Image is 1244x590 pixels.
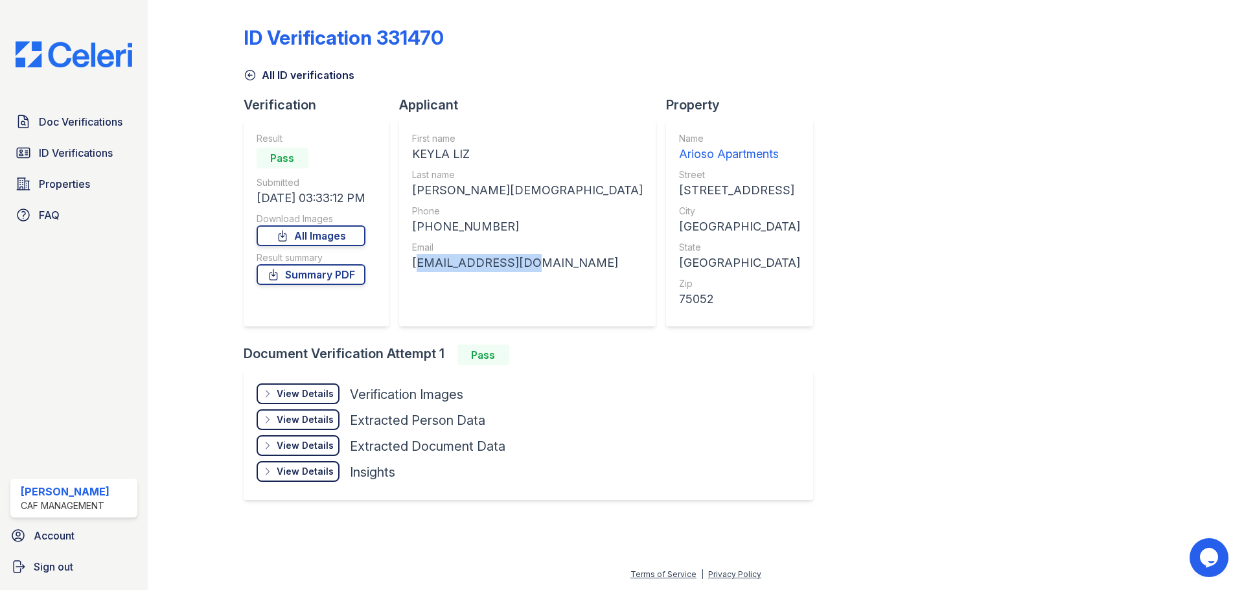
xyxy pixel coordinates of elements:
div: Applicant [399,96,666,114]
div: View Details [277,413,334,426]
div: Verification Images [350,385,463,403]
a: Doc Verifications [10,109,137,135]
div: Pass [257,148,308,168]
a: ID Verifications [10,140,137,166]
div: [STREET_ADDRESS] [679,181,800,199]
div: [GEOGRAPHIC_DATA] [679,218,800,236]
div: [PERSON_NAME][DEMOGRAPHIC_DATA] [412,181,643,199]
div: KEYLA LIZ [412,145,643,163]
div: City [679,205,800,218]
a: FAQ [10,202,137,228]
div: Phone [412,205,643,218]
div: Extracted Document Data [350,437,505,455]
div: Result summary [257,251,365,264]
span: Sign out [34,559,73,574]
div: View Details [277,387,334,400]
div: Result [257,132,365,145]
iframe: chat widget [1190,538,1231,577]
div: Last name [412,168,643,181]
div: Download Images [257,212,365,225]
div: Verification [244,96,399,114]
div: Zip [679,277,800,290]
a: Properties [10,171,137,197]
a: Terms of Service [630,569,697,579]
div: [DATE] 03:33:12 PM [257,189,365,207]
div: First name [412,132,643,145]
span: Properties [39,176,90,192]
div: Email [412,241,643,254]
div: Property [666,96,824,114]
div: CAF Management [21,499,109,512]
a: Account [5,523,143,549]
div: View Details [277,439,334,452]
div: Document Verification Attempt 1 [244,345,824,365]
div: State [679,241,800,254]
div: Pass [457,345,509,365]
div: [GEOGRAPHIC_DATA] [679,254,800,272]
div: [EMAIL_ADDRESS][DOMAIN_NAME] [412,254,643,272]
div: Extracted Person Data [350,411,485,429]
div: | [701,569,704,579]
a: Summary PDF [257,264,365,285]
span: Doc Verifications [39,114,122,130]
img: CE_Logo_Blue-a8612792a0a2168367f1c8372b55b34899dd931a85d93a1a3d3e32e68fde9ad4.png [5,41,143,67]
a: Name Arioso Apartments [679,132,800,163]
a: All ID verifications [244,67,354,83]
div: [PHONE_NUMBER] [412,218,643,236]
span: FAQ [39,207,60,223]
div: ID Verification 331470 [244,26,444,49]
div: Arioso Apartments [679,145,800,163]
span: ID Verifications [39,145,113,161]
div: Street [679,168,800,181]
span: Account [34,528,75,543]
div: View Details [277,465,334,478]
div: Insights [350,463,395,481]
a: All Images [257,225,365,246]
div: 75052 [679,290,800,308]
a: Privacy Policy [708,569,761,579]
div: Name [679,132,800,145]
a: Sign out [5,554,143,580]
div: [PERSON_NAME] [21,484,109,499]
div: Submitted [257,176,365,189]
